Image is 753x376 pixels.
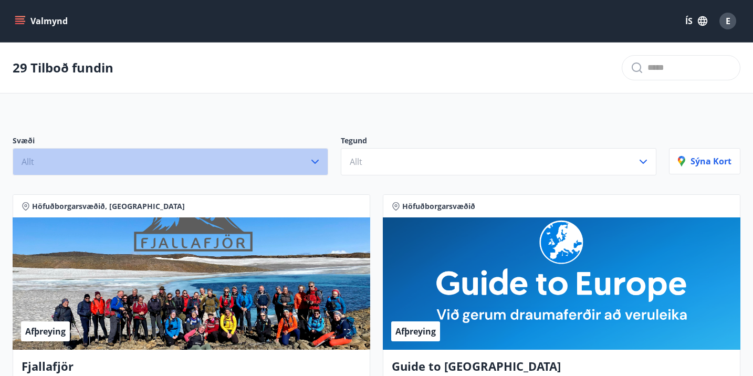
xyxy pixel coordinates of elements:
[25,326,66,337] span: Afþreying
[669,148,740,174] button: Sýna kort
[13,135,328,148] p: Svæði
[22,156,34,168] span: Allt
[32,201,185,212] span: Höfuðborgarsvæðið, [GEOGRAPHIC_DATA]
[715,8,740,34] button: E
[341,135,656,148] p: Tegund
[678,155,731,167] p: Sýna kort
[13,12,72,30] button: menu
[402,201,475,212] span: Höfuðborgarsvæðið
[395,326,436,337] span: Afþreying
[13,59,113,77] p: 29 Tilboð fundin
[341,148,656,175] button: Allt
[679,12,713,30] button: ÍS
[350,156,362,168] span: Allt
[13,148,328,175] button: Allt
[726,15,730,27] span: E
